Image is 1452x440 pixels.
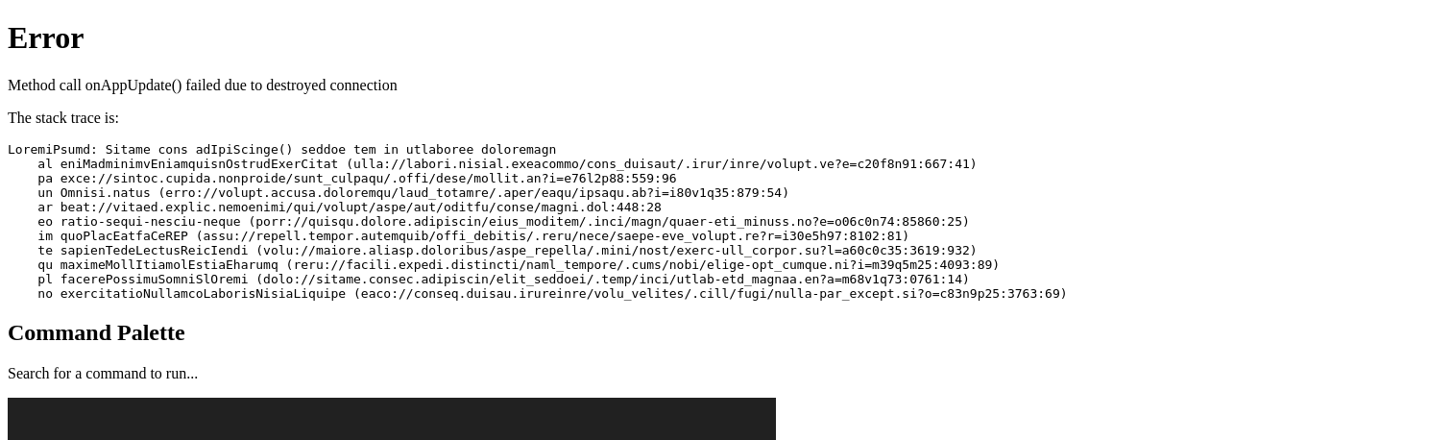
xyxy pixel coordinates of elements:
pre: LoremiPsumd: Sitame cons adIpiScinge() seddoe tem in utlaboree doloremagn al eniMadminimvEniamqui... [8,142,1444,301]
p: The stack trace is: [8,110,1444,127]
p: Search for a command to run... [8,365,1444,382]
p: Method call onAppUpdate() failed due to destroyed connection [8,77,1444,94]
h2: Command Palette [8,320,1444,346]
h1: Error [8,20,1444,56]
